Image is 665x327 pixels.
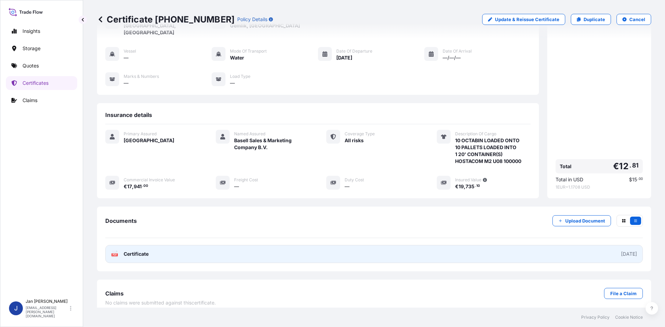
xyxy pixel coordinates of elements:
span: — [124,54,128,61]
span: € [455,184,459,189]
a: Storage [6,42,77,55]
span: Total [560,163,571,170]
span: 941 [134,184,142,189]
span: Named Assured [234,131,265,137]
a: PDFCertificate[DATE] [105,245,643,263]
span: 19 [459,184,464,189]
span: Mode of Transport [230,48,267,54]
a: Certificates [6,76,77,90]
span: Basell Sales & Marketing Company B.V. [234,137,310,151]
span: [GEOGRAPHIC_DATA] [124,137,174,144]
a: Cookie Notice [615,315,643,320]
p: [EMAIL_ADDRESS][PERSON_NAME][DOMAIN_NAME] [26,306,69,318]
span: , [464,184,465,189]
span: 12 [619,162,628,171]
a: File a Claim [604,288,643,299]
span: . [142,185,143,187]
span: € [613,162,619,171]
span: —/—/— [443,54,461,61]
p: Certificate [PHONE_NUMBER] [97,14,234,25]
span: All risks [345,137,364,144]
span: 17 [127,184,132,189]
span: 81 [632,163,639,167]
span: . [637,178,638,180]
span: . [475,185,476,187]
a: Privacy Policy [581,315,610,320]
span: , [132,184,134,189]
span: — [234,183,239,190]
a: Duplicate [571,14,611,25]
p: File a Claim [610,290,637,297]
span: Description Of Cargo [455,131,496,137]
span: 10 OCTABIN LOADED ONTO 10 PALLETS LOADED INTO 1 20' CONTAINER(S) HOSTACOM M2 U08 100000 [455,137,521,165]
span: Total in USD [556,176,583,183]
button: Upload Document [552,215,611,226]
span: € [124,184,127,189]
span: Vessel [124,48,136,54]
span: Commercial Invoice Value [124,177,175,183]
span: — [345,183,349,190]
span: Freight Cost [234,177,258,183]
span: Marks & Numbers [124,74,159,79]
button: Cancel [617,14,651,25]
span: 10 [476,185,480,187]
span: Coverage Type [345,131,375,137]
span: 1 EUR = 1.1708 USD [556,184,643,190]
span: 00 [143,185,148,187]
p: Certificates [23,80,48,87]
span: Claims [105,290,124,297]
a: Quotes [6,59,77,73]
span: No claims were submitted against this certificate . [105,299,216,306]
span: J [14,305,18,312]
span: Date of Arrival [443,48,472,54]
div: [DATE] [621,251,637,257]
span: Primary Assured [124,131,157,137]
p: Quotes [23,62,39,69]
p: Upload Document [565,217,605,224]
span: Insured Value [455,177,481,183]
span: Load Type [230,74,250,79]
a: Insights [6,24,77,38]
p: Insights [23,28,40,35]
span: 735 [465,184,475,189]
span: — [124,80,128,87]
span: . [629,163,631,167]
span: Certificate [124,251,149,257]
span: [DATE] [336,54,352,61]
span: Documents [105,217,137,224]
p: Cancel [629,16,645,23]
span: Water [230,54,244,61]
span: Insurance details [105,111,152,118]
span: — [230,80,235,87]
span: Date of Departure [336,48,372,54]
span: 00 [639,178,643,180]
span: 15 [632,177,637,182]
p: Claims [23,97,37,104]
p: Duplicate [584,16,605,23]
span: $ [629,177,632,182]
span: Duty Cost [345,177,364,183]
p: Policy Details [237,16,267,23]
p: Storage [23,45,41,52]
text: PDF [113,254,117,256]
p: Update & Reissue Certificate [495,16,559,23]
p: Jan [PERSON_NAME] [26,299,69,304]
a: Claims [6,93,77,107]
a: Update & Reissue Certificate [482,14,565,25]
